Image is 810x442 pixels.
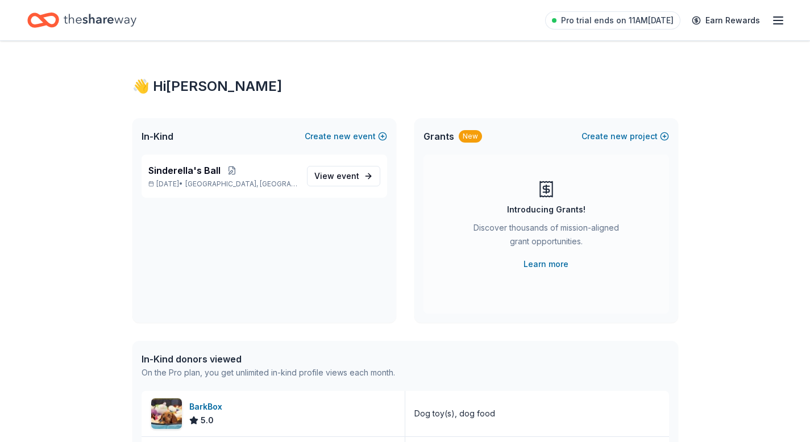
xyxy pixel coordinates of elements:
span: Pro trial ends on 11AM[DATE] [561,14,674,27]
a: Learn more [524,257,568,271]
span: [GEOGRAPHIC_DATA], [GEOGRAPHIC_DATA] [185,180,297,189]
div: On the Pro plan, you get unlimited in-kind profile views each month. [142,366,395,380]
span: event [337,171,359,181]
button: Createnewproject [581,130,669,143]
div: New [459,130,482,143]
img: Image for BarkBox [151,398,182,429]
div: Dog toy(s), dog food [414,407,495,420]
a: Pro trial ends on 11AM[DATE] [545,11,680,30]
a: View event [307,166,380,186]
span: new [334,130,351,143]
div: Discover thousands of mission-aligned grant opportunities. [469,221,624,253]
div: In-Kind donors viewed [142,352,395,366]
div: 👋 Hi [PERSON_NAME] [132,77,678,95]
p: [DATE] • [148,180,298,189]
a: Home [27,7,136,34]
span: Grants [423,130,454,143]
span: 5.0 [201,414,214,427]
span: View [314,169,359,183]
span: Sinderella's Ball [148,164,221,177]
button: Createnewevent [305,130,387,143]
span: new [610,130,628,143]
span: In-Kind [142,130,173,143]
div: Introducing Grants! [507,203,585,216]
a: Earn Rewards [685,10,767,31]
div: BarkBox [189,400,227,414]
